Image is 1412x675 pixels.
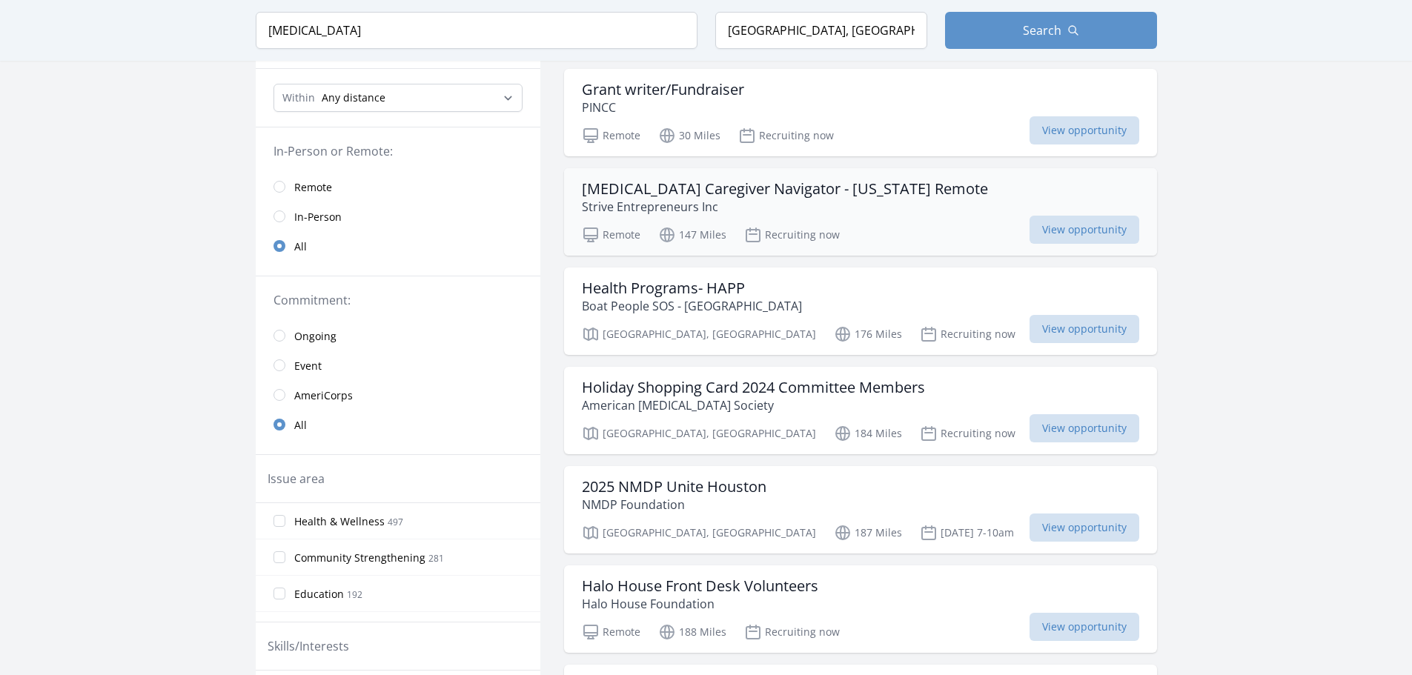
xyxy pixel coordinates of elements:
p: Strive Entrepreneurs Inc [582,198,988,216]
input: Community Strengthening 281 [274,551,285,563]
p: Recruiting now [738,127,834,144]
legend: Skills/Interests [268,637,349,655]
span: Remote [294,180,332,195]
input: Keyword [256,12,697,49]
a: Ongoing [256,321,540,350]
span: All [294,418,307,433]
span: View opportunity [1030,315,1139,343]
p: [GEOGRAPHIC_DATA], [GEOGRAPHIC_DATA] [582,425,816,442]
p: 188 Miles [658,623,726,641]
a: All [256,231,540,261]
h3: Holiday Shopping Card 2024 Committee Members [582,379,925,396]
span: Community Strengthening [294,551,425,565]
h3: Health Programs- HAPP [582,279,802,297]
span: 497 [388,516,403,528]
h3: 2025 NMDP Unite Houston [582,478,766,496]
p: NMDP Foundation [582,496,766,513]
input: Education 192 [274,588,285,599]
a: Holiday Shopping Card 2024 Committee Members American [MEDICAL_DATA] Society [GEOGRAPHIC_DATA], [... [564,367,1157,454]
span: View opportunity [1030,414,1139,442]
span: Search [1023,21,1061,39]
h3: Halo House Front Desk Volunteers [582,577,818,595]
p: Remote [582,226,640,244]
a: In-Person [256,202,540,231]
p: 147 Miles [658,226,726,244]
span: Health & Wellness [294,514,385,529]
a: AmeriCorps [256,380,540,410]
p: Recruiting now [920,325,1015,343]
span: AmeriCorps [294,388,353,403]
legend: In-Person or Remote: [274,142,523,160]
a: Health Programs- HAPP Boat People SOS - [GEOGRAPHIC_DATA] [GEOGRAPHIC_DATA], [GEOGRAPHIC_DATA] 17... [564,267,1157,355]
span: View opportunity [1030,513,1139,542]
p: Boat People SOS - [GEOGRAPHIC_DATA] [582,297,802,315]
p: 30 Miles [658,127,720,144]
span: View opportunity [1030,216,1139,244]
a: Remote [256,172,540,202]
span: All [294,239,307,254]
p: 176 Miles [834,325,902,343]
p: American [MEDICAL_DATA] Society [582,396,925,414]
a: Halo House Front Desk Volunteers Halo House Foundation Remote 188 Miles Recruiting now View oppor... [564,565,1157,653]
span: 192 [347,588,362,601]
a: Grant writer/Fundraiser PINCC Remote 30 Miles Recruiting now View opportunity [564,69,1157,156]
span: Event [294,359,322,373]
p: Recruiting now [744,623,840,641]
p: [GEOGRAPHIC_DATA], [GEOGRAPHIC_DATA] [582,325,816,343]
legend: Commitment: [274,291,523,309]
p: Remote [582,623,640,641]
span: View opportunity [1030,116,1139,144]
span: Ongoing [294,329,337,344]
p: PINCC [582,99,744,116]
input: Location [715,12,927,49]
span: View opportunity [1030,613,1139,641]
input: Health & Wellness 497 [274,515,285,527]
p: Halo House Foundation [582,595,818,613]
h3: [MEDICAL_DATA] Caregiver Navigator - [US_STATE] Remote [582,180,988,198]
p: [GEOGRAPHIC_DATA], [GEOGRAPHIC_DATA] [582,524,816,542]
legend: Issue area [268,470,325,488]
a: [MEDICAL_DATA] Caregiver Navigator - [US_STATE] Remote Strive Entrepreneurs Inc Remote 147 Miles ... [564,168,1157,256]
button: Search [945,12,1157,49]
p: Recruiting now [744,226,840,244]
p: Recruiting now [920,425,1015,442]
span: In-Person [294,210,342,225]
span: 281 [428,552,444,565]
a: All [256,410,540,439]
p: 184 Miles [834,425,902,442]
a: Event [256,350,540,380]
select: Search Radius [274,84,523,112]
p: 187 Miles [834,524,902,542]
span: Education [294,587,344,602]
a: 2025 NMDP Unite Houston NMDP Foundation [GEOGRAPHIC_DATA], [GEOGRAPHIC_DATA] 187 Miles [DATE] 7-1... [564,466,1157,553]
p: [DATE] 7-10am [920,524,1014,542]
h3: Grant writer/Fundraiser [582,81,744,99]
p: Remote [582,127,640,144]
